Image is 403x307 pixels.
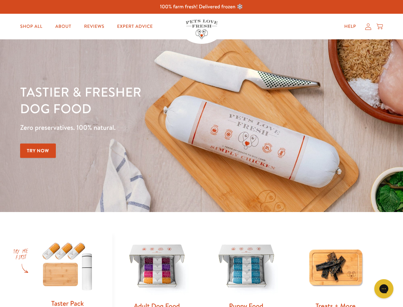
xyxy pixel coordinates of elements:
[186,20,218,39] img: Pets Love Fresh
[15,20,48,33] a: Shop All
[20,122,262,133] p: Zero preservatives. 100% natural.
[79,20,109,33] a: Reviews
[112,20,158,33] a: Expert Advice
[50,20,76,33] a: About
[20,83,262,117] h1: Tastier & fresher dog food
[339,20,361,33] a: Help
[371,277,397,301] iframe: Gorgias live chat messenger
[20,144,56,158] a: Try Now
